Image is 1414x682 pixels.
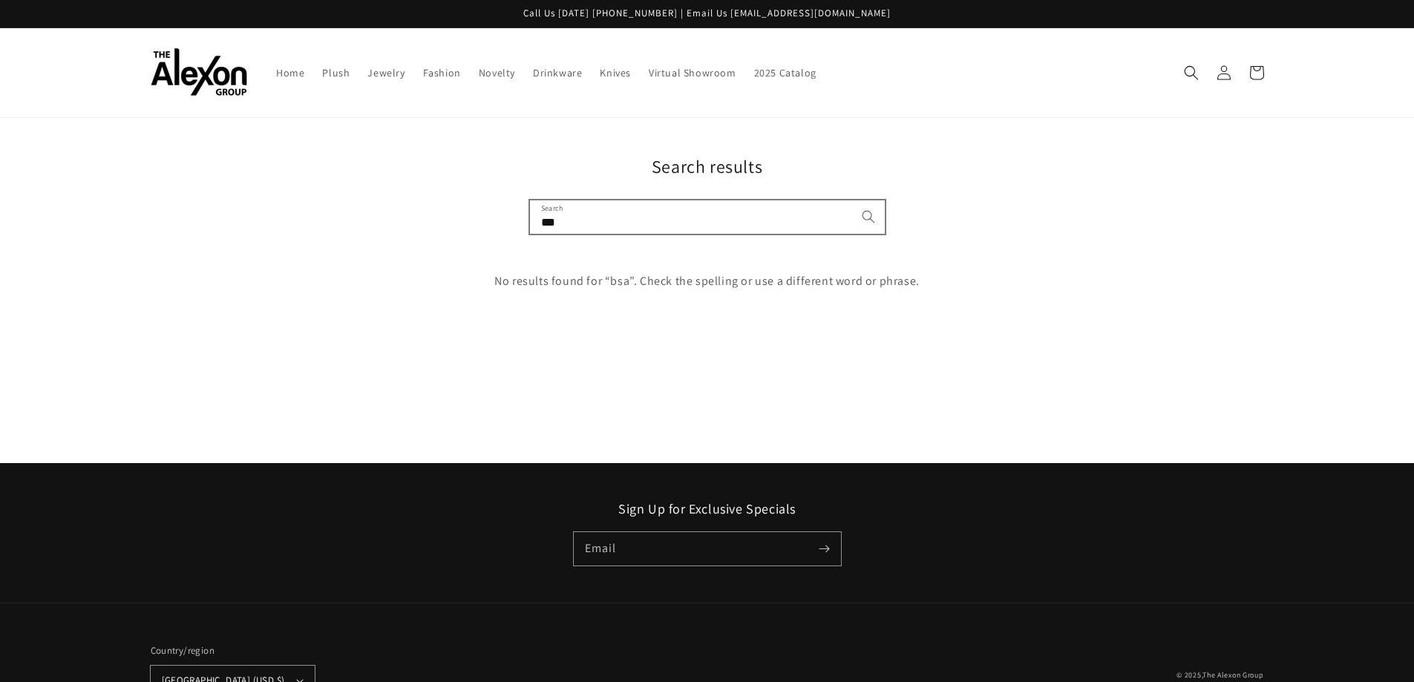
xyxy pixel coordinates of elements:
[151,271,1264,292] p: No results found for “bsa”. Check the spelling or use a different word or phrase.
[1202,670,1263,680] a: The Alexon Group
[414,57,470,88] a: Fashion
[524,57,591,88] a: Drinkware
[151,48,247,96] img: The Alexon Group
[649,66,736,79] span: Virtual Showroom
[1175,56,1208,89] summary: Search
[808,532,841,565] button: Subscribe
[600,66,631,79] span: Knives
[754,66,816,79] span: 2025 Catalog
[745,57,825,88] a: 2025 Catalog
[479,66,515,79] span: Novelty
[313,57,359,88] a: Plush
[322,66,350,79] span: Plush
[852,200,885,233] button: Search
[151,155,1264,178] h1: Search results
[591,57,640,88] a: Knives
[423,66,461,79] span: Fashion
[359,57,413,88] a: Jewelry
[1176,670,1263,680] small: © 2025,
[470,57,524,88] a: Novelty
[533,66,582,79] span: Drinkware
[367,66,405,79] span: Jewelry
[276,66,304,79] span: Home
[267,57,313,88] a: Home
[640,57,745,88] a: Virtual Showroom
[151,643,315,658] h2: Country/region
[151,500,1264,517] h2: Sign Up for Exclusive Specials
